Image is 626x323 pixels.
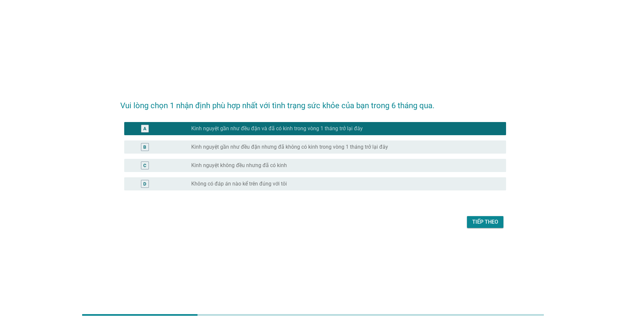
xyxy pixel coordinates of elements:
[472,218,498,226] div: Tiếp theo
[143,181,146,187] div: D
[143,162,146,169] div: C
[191,162,287,169] label: Kinh nguyệt không đều nhưng đã có kinh
[143,125,146,132] div: A
[143,144,146,151] div: B
[191,125,363,132] label: Kinh nguyệt gần như đều đặn và đã có kinh trong vòng 1 tháng trở lại đây
[191,181,287,187] label: Không có đáp án nào kể trên đúng với tôi
[467,216,503,228] button: Tiếp theo
[191,144,388,150] label: Kinh nguyệt gần như đều đặn nhưng đã không có kinh trong vòng 1 tháng trở lại đây
[120,93,506,112] h2: Vui lòng chọn 1 nhận định phù hợp nhất với tình trạng sức khỏe của bạn trong 6 tháng qua.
